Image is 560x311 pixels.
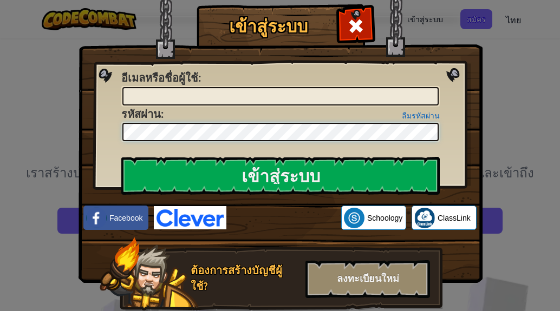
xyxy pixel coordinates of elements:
[121,157,440,195] input: เข้าสู่ระบบ
[121,70,201,86] label: :
[226,206,341,230] iframe: ปุ่มลงชื่อเข้าใช้ด้วย Google
[305,260,430,298] div: ลงทะเบียนใหม่
[191,263,299,294] div: ต้องการสร้างบัญชีผู้ใช้?
[438,213,471,223] span: ClassLink
[109,213,142,223] span: Facebook
[154,206,226,229] img: clever-logo-blue.png
[86,208,107,228] img: facebook_small.png
[199,17,337,36] h1: เข้าสู่ระบบ
[414,208,435,228] img: classlink-logo-small.png
[367,213,402,223] span: Schoology
[344,208,364,228] img: schoology.png
[402,111,440,120] a: ลืมรหัสผ่าน
[121,70,198,85] span: อีเมลหรือชื่อผู้ใช้
[121,107,161,121] span: รหัสผ่าน
[121,107,164,122] label: :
